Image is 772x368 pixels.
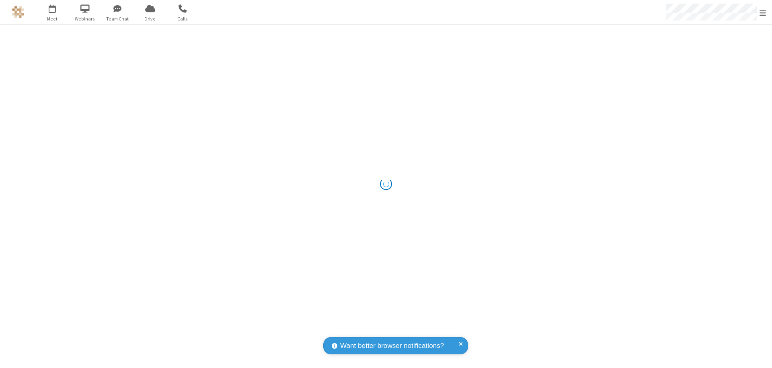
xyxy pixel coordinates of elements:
[340,341,444,351] span: Want better browser notifications?
[70,15,100,22] span: Webinars
[168,15,198,22] span: Calls
[135,15,165,22] span: Drive
[37,15,68,22] span: Meet
[103,15,133,22] span: Team Chat
[12,6,24,18] img: QA Selenium DO NOT DELETE OR CHANGE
